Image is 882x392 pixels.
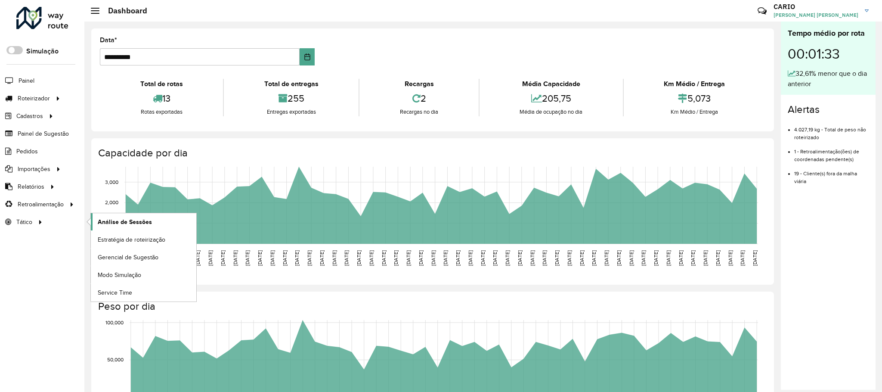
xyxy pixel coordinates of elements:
[740,250,745,266] text: [DATE]
[16,112,43,121] span: Cadastros
[102,108,221,116] div: Rotas exportadas
[18,165,50,174] span: Importações
[517,250,523,266] text: [DATE]
[195,250,201,266] text: [DATE]
[98,218,152,227] span: Análise de Sessões
[727,250,733,266] text: [DATE]
[18,129,69,138] span: Painel de Sugestão
[282,250,288,266] text: [DATE]
[98,288,132,297] span: Service Time
[381,250,387,266] text: [DATE]
[368,250,374,266] text: [DATE]
[715,250,721,266] text: [DATE]
[362,89,476,108] div: 2
[105,179,118,185] text: 3,000
[207,250,213,266] text: [DATE]
[257,250,263,266] text: [DATE]
[98,253,158,262] span: Gerencial de Sugestão
[306,250,312,266] text: [DATE]
[788,28,869,39] div: Tempo médio por rota
[794,163,869,185] li: 19 - Cliente(s) fora da malha viária
[91,213,196,230] a: Análise de Sessões
[690,250,696,266] text: [DATE]
[300,48,315,65] button: Choose Date
[665,250,671,266] text: [DATE]
[18,94,50,103] span: Roteirizador
[105,320,124,325] text: 100,000
[19,76,34,85] span: Painel
[220,250,226,266] text: [DATE]
[678,250,684,266] text: [DATE]
[91,266,196,283] a: Modo Simulação
[554,250,560,266] text: [DATE]
[579,250,585,266] text: [DATE]
[98,271,141,280] span: Modo Simulação
[443,250,448,266] text: [DATE]
[232,250,238,266] text: [DATE]
[344,250,349,266] text: [DATE]
[16,218,32,227] span: Tático
[91,249,196,266] a: Gerencial de Sugestão
[628,250,634,266] text: [DATE]
[653,250,659,266] text: [DATE]
[603,250,609,266] text: [DATE]
[393,250,399,266] text: [DATE]
[418,250,424,266] text: [DATE]
[98,147,765,159] h4: Capacidade por dia
[102,79,221,89] div: Total de rotas
[794,119,869,141] li: 4.027,19 kg - Total de peso não roteirizado
[331,250,337,266] text: [DATE]
[98,300,765,313] h4: Peso por dia
[626,89,763,108] div: 5,073
[18,200,64,209] span: Retroalimentação
[102,89,221,108] div: 13
[566,250,572,266] text: [DATE]
[788,39,869,68] div: 00:01:33
[430,250,436,266] text: [DATE]
[753,2,771,20] a: Contato Rápido
[529,250,535,266] text: [DATE]
[641,250,646,266] text: [DATE]
[774,3,858,11] h3: CARIO
[362,108,476,116] div: Recargas no dia
[356,250,362,266] text: [DATE]
[226,79,356,89] div: Total de entregas
[107,357,124,363] text: 50,000
[362,79,476,89] div: Recargas
[269,250,275,266] text: [DATE]
[294,250,300,266] text: [DATE]
[616,250,622,266] text: [DATE]
[226,108,356,116] div: Entregas exportadas
[105,200,118,205] text: 2,000
[244,250,250,266] text: [DATE]
[98,235,165,244] span: Estratégia de roteirização
[16,147,38,156] span: Pedidos
[100,35,117,45] label: Data
[504,250,510,266] text: [DATE]
[91,231,196,248] a: Estratégia de roteirização
[703,250,708,266] text: [DATE]
[482,79,621,89] div: Média Capacidade
[467,250,473,266] text: [DATE]
[405,250,411,266] text: [DATE]
[26,46,59,56] label: Simulação
[591,250,597,266] text: [DATE]
[788,68,869,89] div: 32,61% menor que o dia anterior
[626,79,763,89] div: Km Médio / Entrega
[455,250,461,266] text: [DATE]
[774,11,858,19] span: [PERSON_NAME] [PERSON_NAME]
[788,103,869,116] h4: Alertas
[18,182,44,191] span: Relatórios
[226,89,356,108] div: 255
[480,250,486,266] text: [DATE]
[99,6,147,16] h2: Dashboard
[626,108,763,116] div: Km Médio / Entrega
[91,284,196,301] a: Service Time
[492,250,498,266] text: [DATE]
[752,250,758,266] text: [DATE]
[542,250,547,266] text: [DATE]
[319,250,325,266] text: [DATE]
[794,141,869,163] li: 1 - Retroalimentação(ões) de coordenadas pendente(s)
[482,108,621,116] div: Média de ocupação no dia
[482,89,621,108] div: 205,75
